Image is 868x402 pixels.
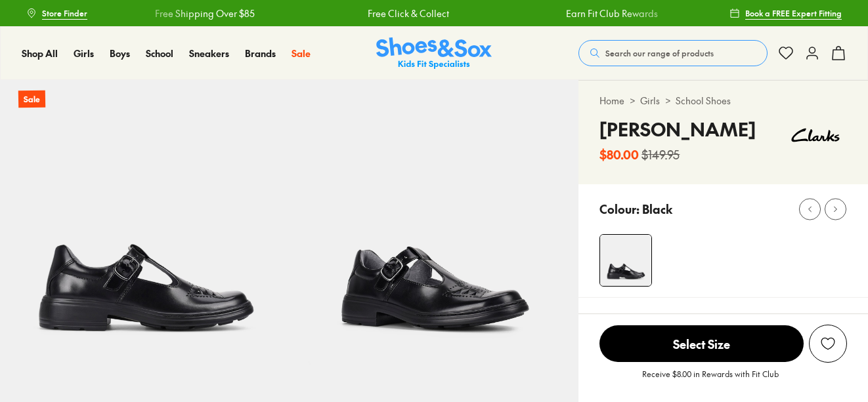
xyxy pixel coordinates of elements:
[641,146,680,163] s: $149.95
[22,47,58,60] a: Shop All
[155,7,255,20] a: Free Shipping Over $85
[745,7,842,19] span: Book a FREE Expert Fitting
[640,94,660,108] a: Girls
[809,325,847,363] button: Add to Wishlist
[74,47,94,60] a: Girls
[642,200,672,218] p: Black
[605,47,714,59] span: Search our range of products
[599,94,847,108] div: > >
[290,80,579,369] img: 5-124008_1
[42,7,87,19] span: Store Finder
[146,47,173,60] a: School
[110,47,130,60] a: Boys
[292,47,311,60] a: Sale
[245,47,276,60] a: Brands
[599,115,756,143] h4: [PERSON_NAME]
[578,40,768,66] button: Search our range of products
[189,47,229,60] a: Sneakers
[599,325,804,363] button: Select Size
[599,146,639,163] b: $80.00
[18,90,45,108] p: Sale
[376,37,492,70] img: SNS_Logo_Responsive.svg
[599,200,640,218] p: Colour:
[600,235,651,286] img: 4-124007_1
[368,7,449,20] a: Free Click & Collect
[26,1,87,25] a: Store Finder
[566,7,658,20] a: Earn Fit Club Rewards
[599,325,804,362] span: Select Size
[599,94,624,108] a: Home
[729,1,842,25] a: Book a FREE Expert Fitting
[642,368,779,392] p: Receive $8.00 in Rewards with Fit Club
[676,94,731,108] a: School Shoes
[784,115,847,155] img: Vendor logo
[376,37,492,70] a: Shoes & Sox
